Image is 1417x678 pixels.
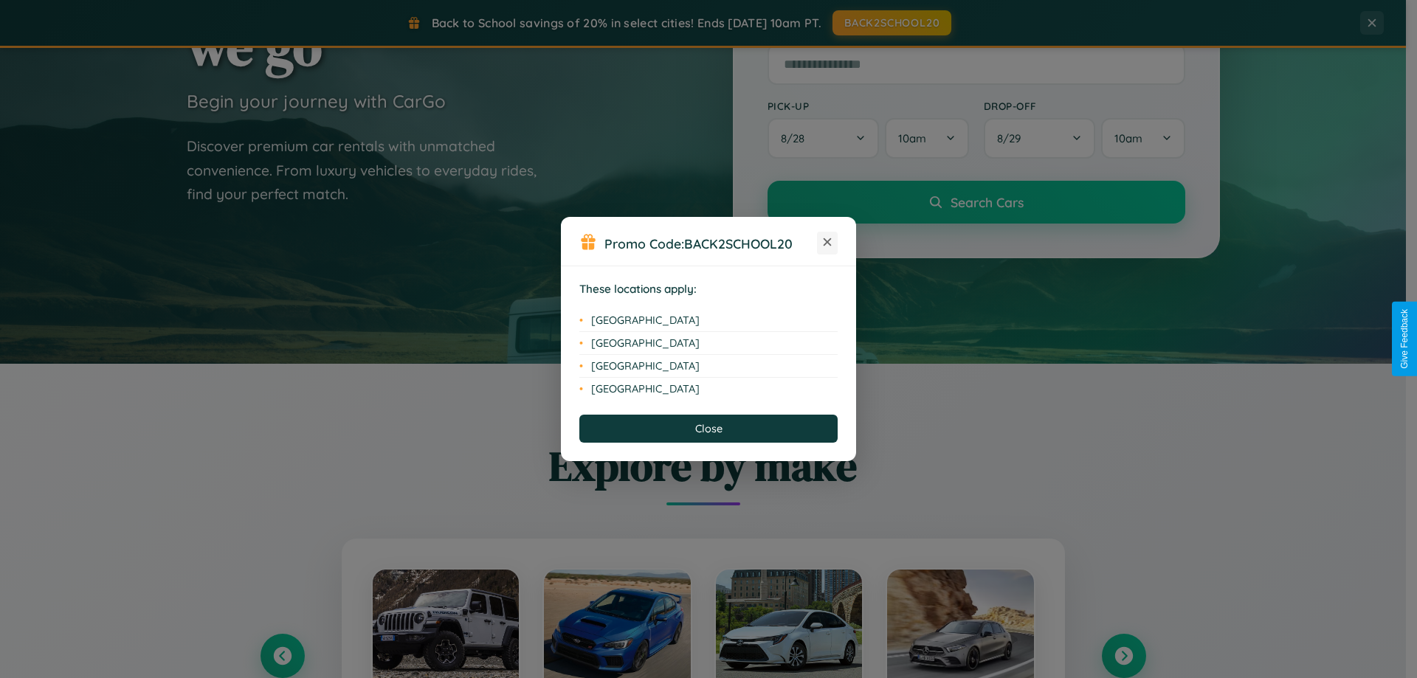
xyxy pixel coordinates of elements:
div: Give Feedback [1399,309,1410,369]
li: [GEOGRAPHIC_DATA] [579,332,838,355]
li: [GEOGRAPHIC_DATA] [579,355,838,378]
strong: These locations apply: [579,282,697,296]
b: BACK2SCHOOL20 [684,235,793,252]
h3: Promo Code: [604,235,817,252]
li: [GEOGRAPHIC_DATA] [579,309,838,332]
button: Close [579,415,838,443]
li: [GEOGRAPHIC_DATA] [579,378,838,400]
